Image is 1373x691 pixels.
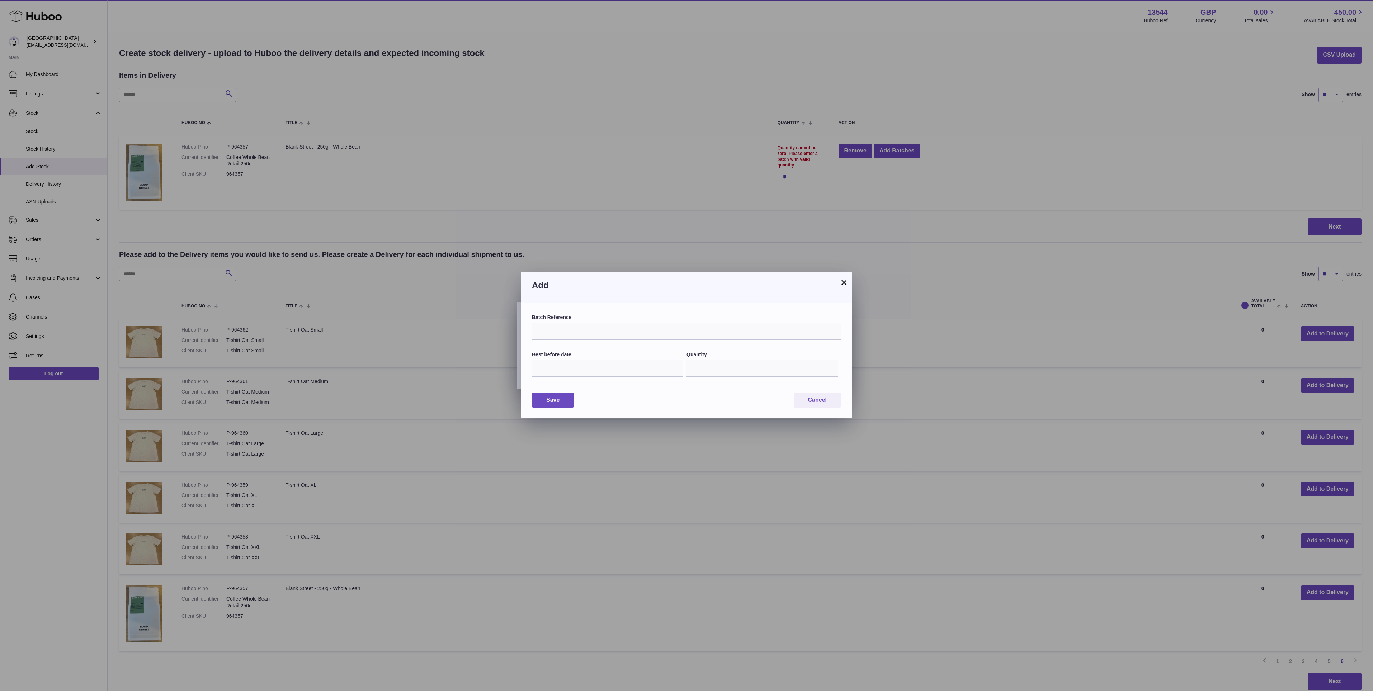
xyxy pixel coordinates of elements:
button: Save [532,393,574,408]
h3: Add [532,279,841,291]
label: Quantity [686,351,838,358]
button: Cancel [794,393,841,408]
label: Best before date [532,351,683,358]
label: Batch Reference [532,314,841,321]
button: × [840,278,848,287]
